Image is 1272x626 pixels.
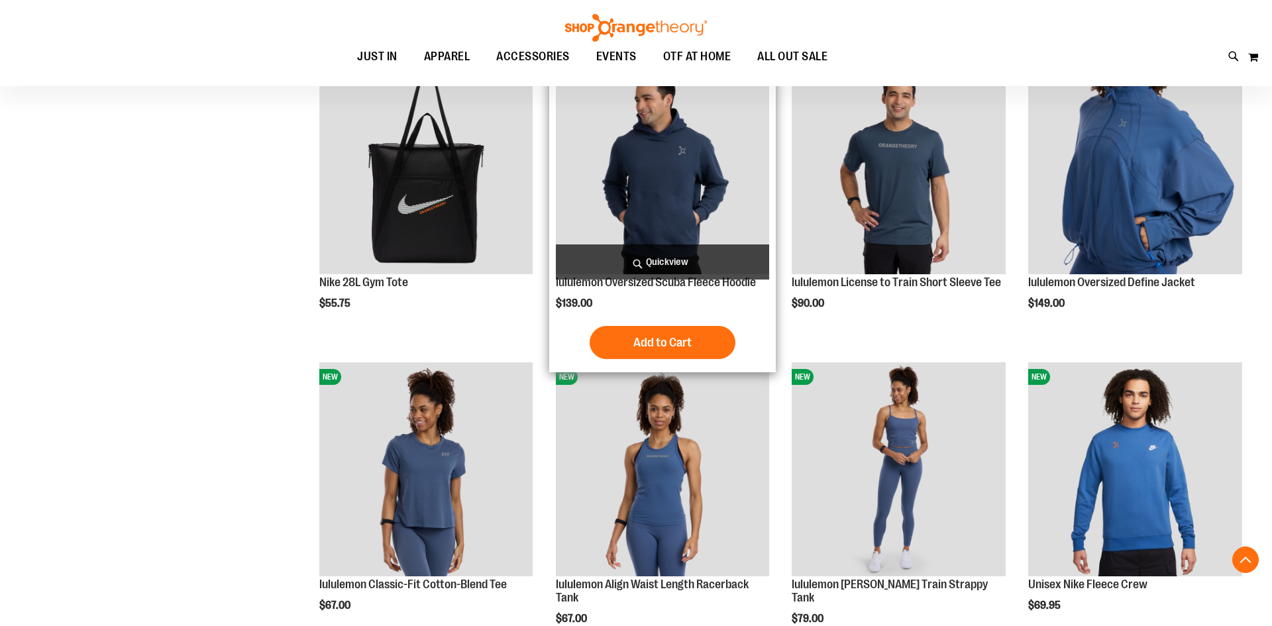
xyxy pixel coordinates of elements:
a: Unisex Nike Fleece CrewNEW [1028,362,1242,578]
span: $67.00 [319,600,352,611]
span: $67.00 [556,613,589,625]
span: ALL OUT SALE [757,42,827,72]
a: Nike 28L Gym Tote [319,276,408,289]
div: product [549,54,776,372]
a: lululemon Oversized Define Jacket [1028,276,1195,289]
a: Unisex Nike Fleece Crew [1028,578,1147,591]
img: Unisex Nike Fleece Crew [1028,362,1242,576]
img: lululemon License to Train Short Sleeve Tee [792,61,1006,275]
span: $79.00 [792,613,825,625]
img: Shop Orangetheory [563,14,709,42]
a: lululemon Classic-Fit Cotton-Blend TeeNEW [319,362,533,578]
span: JUST IN [357,42,397,72]
span: NEW [319,369,341,385]
a: lululemon Oversized Scuba Fleece Hoodie [556,276,756,289]
a: lululemon Align Waist Length Racerback Tank [556,578,749,604]
a: lululemon Wunder Train Strappy TankNEW [792,362,1006,578]
span: EVENTS [596,42,637,72]
img: Nike 28L Gym Tote [319,61,533,275]
div: product [1022,54,1249,343]
span: $69.95 [1028,600,1063,611]
a: lululemon Oversized Define JacketNEW [1028,61,1242,277]
a: lululemon License to Train Short Sleeve TeeNEW [792,61,1006,277]
span: ACCESSORIES [496,42,570,72]
span: Add to Cart [633,335,692,350]
span: $149.00 [1028,297,1067,309]
span: APPAREL [424,42,470,72]
span: NEW [792,369,814,385]
div: product [313,54,540,343]
span: NEW [556,369,578,385]
a: Nike 28L Gym ToteNEW [319,61,533,277]
img: lululemon Wunder Train Strappy Tank [792,362,1006,576]
button: Add to Cart [590,326,735,359]
a: lululemon Align Waist Length Racerback TankNEW [556,362,770,578]
a: lululemon License to Train Short Sleeve Tee [792,276,1001,289]
img: lululemon Align Waist Length Racerback Tank [556,362,770,576]
img: lululemon Oversized Define Jacket [1028,61,1242,275]
a: lululemon Oversized Scuba Fleece HoodieNEW [556,61,770,277]
a: lululemon [PERSON_NAME] Train Strappy Tank [792,578,988,604]
a: lululemon Classic-Fit Cotton-Blend Tee [319,578,507,591]
span: OTF AT HOME [663,42,731,72]
button: Back To Top [1232,547,1259,573]
a: Quickview [556,244,770,280]
span: $139.00 [556,297,594,309]
span: $90.00 [792,297,826,309]
span: $55.75 [319,297,352,309]
span: NEW [1028,369,1050,385]
img: lululemon Oversized Scuba Fleece Hoodie [556,61,770,275]
img: lululemon Classic-Fit Cotton-Blend Tee [319,362,533,576]
div: product [785,54,1012,343]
